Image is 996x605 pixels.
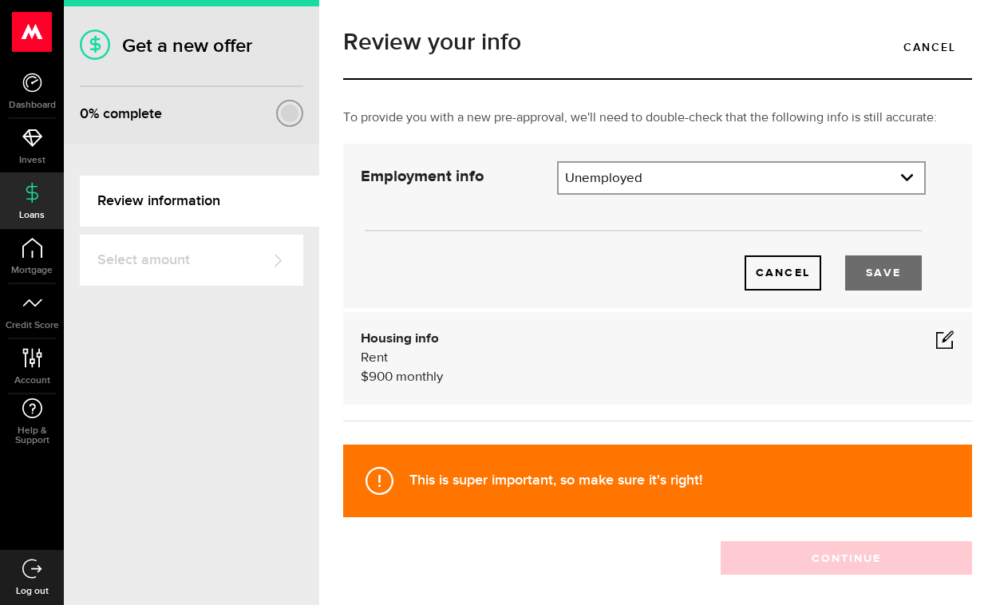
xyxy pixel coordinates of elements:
strong: Employment info [361,168,484,184]
button: Save [845,255,922,291]
button: Continue [721,541,972,575]
a: Cancel [887,30,972,64]
p: To provide you with a new pre-approval, we'll need to double-check that the following info is sti... [343,109,972,128]
h1: Review your info [343,30,972,54]
button: Cancel [745,255,821,291]
div: % complete [80,100,162,129]
span: 0 [80,105,89,122]
span: $ [361,370,369,384]
b: Housing info [361,332,439,346]
a: Review information [80,176,319,227]
span: Rent [361,351,388,365]
strong: This is super important, so make sure it's right! [409,472,702,488]
span: monthly [396,370,443,384]
span: 900 [369,370,393,384]
h1: Get a new offer [80,34,303,57]
button: Open LiveChat chat widget [13,6,61,54]
a: Select amount [80,235,303,286]
a: expand select [559,163,924,193]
